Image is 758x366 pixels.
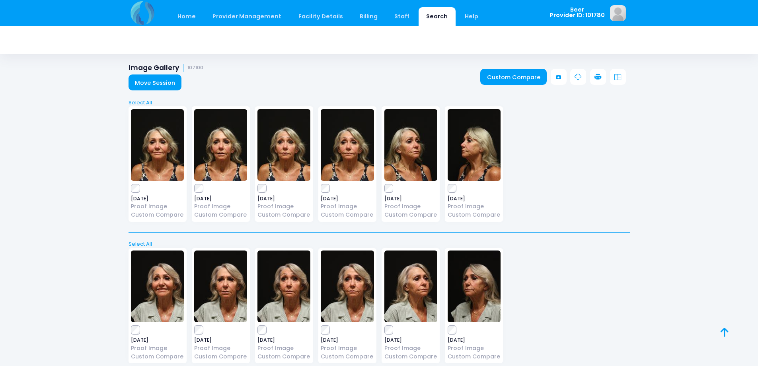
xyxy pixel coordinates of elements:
[257,251,310,322] img: image
[321,352,374,361] a: Custom Compare
[448,211,501,219] a: Custom Compare
[448,196,501,201] span: [DATE]
[194,338,247,343] span: [DATE]
[131,202,184,211] a: Proof Image
[131,109,184,181] img: image
[194,109,247,181] img: image
[384,344,437,352] a: Proof Image
[257,196,310,201] span: [DATE]
[448,344,501,352] a: Proof Image
[384,352,437,361] a: Custom Compare
[352,7,385,26] a: Billing
[290,7,351,26] a: Facility Details
[321,202,374,211] a: Proof Image
[321,109,374,181] img: image
[448,338,501,343] span: [DATE]
[131,344,184,352] a: Proof Image
[257,338,310,343] span: [DATE]
[257,109,310,181] img: image
[384,109,437,181] img: image
[321,196,374,201] span: [DATE]
[448,352,501,361] a: Custom Compare
[550,7,605,18] span: Beer Provider ID: 101780
[387,7,417,26] a: Staff
[194,211,247,219] a: Custom Compare
[448,109,501,181] img: image
[131,251,184,322] img: image
[194,251,247,322] img: image
[129,64,204,72] h1: Image Gallery
[129,74,182,90] a: Move Session
[194,344,247,352] a: Proof Image
[384,211,437,219] a: Custom Compare
[480,69,547,85] a: Custom Compare
[126,240,632,248] a: Select All
[448,202,501,211] a: Proof Image
[131,338,184,343] span: [DATE]
[419,7,456,26] a: Search
[321,344,374,352] a: Proof Image
[257,211,310,219] a: Custom Compare
[205,7,289,26] a: Provider Management
[321,338,374,343] span: [DATE]
[187,65,203,71] small: 107100
[194,352,247,361] a: Custom Compare
[170,7,204,26] a: Home
[457,7,486,26] a: Help
[194,196,247,201] span: [DATE]
[131,196,184,201] span: [DATE]
[126,99,632,107] a: Select All
[257,202,310,211] a: Proof Image
[257,352,310,361] a: Custom Compare
[194,202,247,211] a: Proof Image
[384,251,437,322] img: image
[610,5,626,21] img: image
[321,211,374,219] a: Custom Compare
[131,211,184,219] a: Custom Compare
[131,352,184,361] a: Custom Compare
[448,251,501,322] img: image
[321,251,374,322] img: image
[257,344,310,352] a: Proof Image
[384,196,437,201] span: [DATE]
[384,202,437,211] a: Proof Image
[384,338,437,343] span: [DATE]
